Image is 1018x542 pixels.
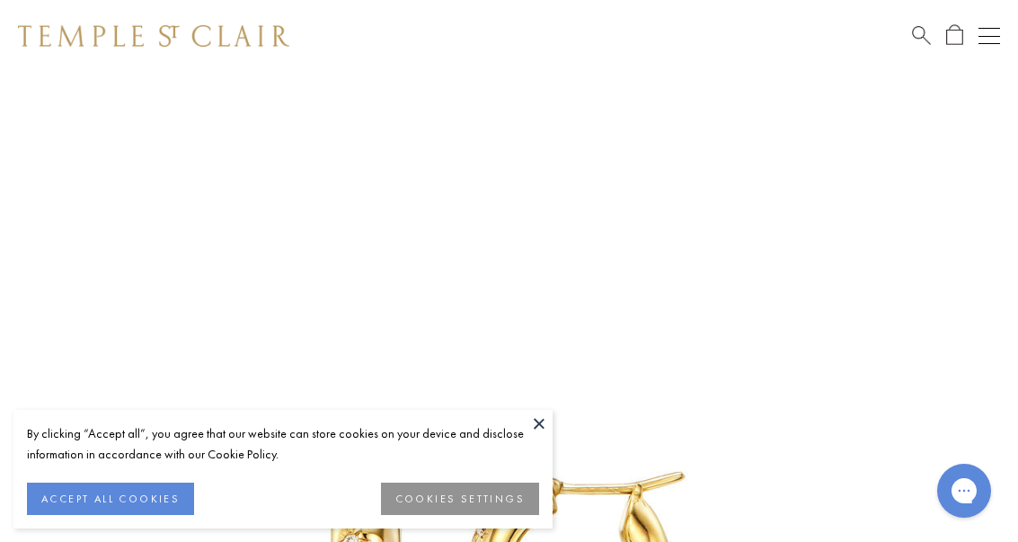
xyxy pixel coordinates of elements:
[912,24,931,47] a: Search
[18,25,289,47] img: Temple St. Clair
[946,24,963,47] a: Open Shopping Bag
[27,483,194,515] button: ACCEPT ALL COOKIES
[978,25,1000,47] button: Open navigation
[27,423,539,465] div: By clicking “Accept all”, you agree that our website can store cookies on your device and disclos...
[928,458,1000,524] iframe: Gorgias live chat messenger
[381,483,539,515] button: COOKIES SETTINGS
